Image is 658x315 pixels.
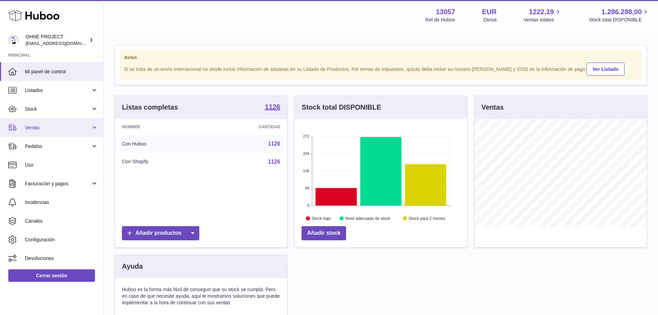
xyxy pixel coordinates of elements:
a: Añadir productos [122,226,199,240]
span: Stock total DISPONIBLE [589,17,650,23]
span: Mi panel de control [25,68,98,75]
span: Ventas totales [524,17,562,23]
span: Incidencias [25,199,98,206]
span: Listados [25,87,91,94]
a: 1126 [265,103,280,112]
h3: Ventas [481,103,504,112]
text: 272 [303,134,309,138]
a: 1126 [268,159,280,165]
strong: Aviso [124,54,638,61]
span: Ventas [25,124,91,131]
div: Si se trata de un envío internacional no olvide incluir información de aduanas en su Listado de P... [124,62,638,76]
span: 1222,19 [529,7,554,17]
h3: Stock total DISPONIBLE [302,103,381,112]
text: 204 [303,151,309,156]
th: Cantidad [207,119,287,135]
text: Stock bajo [312,216,331,221]
h3: Ayuda [122,262,143,271]
text: 136 [303,169,309,173]
a: 1222,19 Ventas totales [524,7,562,23]
span: Canales [25,218,98,224]
td: Con Huboo [115,135,207,153]
text: Stock para 2 meses [409,216,445,221]
span: Devoluciones [25,255,98,262]
span: Pedidos [25,143,91,150]
a: 1.286.288,00 Stock total DISPONIBLE [589,7,650,23]
span: Facturación y pagos [25,180,91,187]
span: Configuración [25,237,98,243]
div: Ref de Huboo [425,17,455,23]
a: 1126 [268,141,280,147]
text: 68 [305,186,309,190]
span: Uso [25,162,98,168]
img: internalAdmin-13057@internal.huboo.com [8,35,19,45]
text: Nivel adecuado de stock [345,216,391,221]
td: Con Shopify [115,153,207,171]
strong: EUR [482,7,497,17]
text: 0 [307,203,309,207]
p: Huboo es la forma más fácil de conseguir que su stock se cumpla. Pero en caso de que necesite ayu... [122,286,280,306]
h3: Listas completas [122,103,178,112]
strong: 13057 [436,7,455,17]
a: Añadir stock [302,226,346,240]
div: Divisa [484,17,497,23]
span: [EMAIL_ADDRESS][DOMAIN_NAME] [26,40,102,46]
a: Ver Listado [587,63,624,76]
span: Stock [25,106,91,112]
a: Cerrar sesión [8,269,95,282]
div: OHNE PROJECT [26,34,88,47]
span: 1.286.288,00 [601,7,642,17]
th: Nombre [115,119,207,135]
strong: 1126 [265,103,280,110]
